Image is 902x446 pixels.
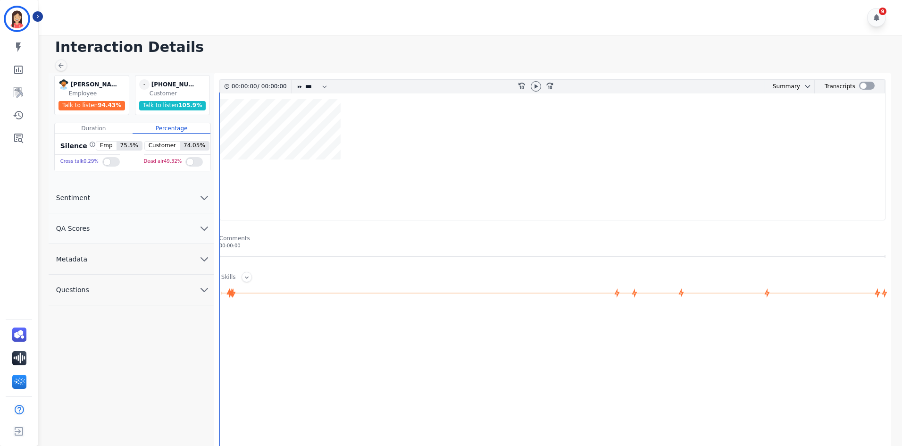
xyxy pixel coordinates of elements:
span: Metadata [49,254,95,264]
div: Talk to listen [58,101,125,110]
img: Bordered avatar [6,8,28,30]
span: - [139,79,150,90]
div: Silence [58,141,96,151]
div: Customer [150,90,208,97]
button: Sentiment chevron down [49,183,214,213]
div: 00:00:00 [259,80,285,93]
svg: chevron down [804,83,811,90]
div: Skills [221,273,236,282]
button: Questions chevron down [49,275,214,305]
div: Employee [69,90,127,97]
span: Sentiment [49,193,98,202]
div: 9 [879,8,886,15]
span: Customer [145,142,180,150]
div: Transcripts [825,80,855,93]
span: QA Scores [49,224,98,233]
svg: chevron down [199,284,210,295]
svg: chevron down [199,192,210,203]
div: 00:00:00 [232,80,258,93]
svg: chevron down [199,253,210,265]
div: 00:00:00 [219,242,885,249]
span: 74.05 % [180,142,209,150]
div: Dead air 49.32 % [144,155,182,168]
button: QA Scores chevron down [49,213,214,244]
div: Cross talk 0.29 % [60,155,99,168]
svg: chevron down [199,223,210,234]
span: 94.43 % [98,102,121,109]
div: / [232,80,289,93]
span: 105.9 % [178,102,202,109]
span: Emp [96,142,117,150]
div: Duration [55,123,133,134]
div: Summary [765,80,800,93]
div: Comments [219,235,885,242]
span: 75.5 % [117,142,142,150]
button: chevron down [800,83,811,90]
div: Talk to listen [139,101,206,110]
span: Questions [49,285,97,295]
div: [PERSON_NAME] [71,79,118,90]
button: Metadata chevron down [49,244,214,275]
div: Percentage [133,123,210,134]
div: [PHONE_NUMBER] [151,79,199,90]
h1: Interaction Details [55,39,893,56]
